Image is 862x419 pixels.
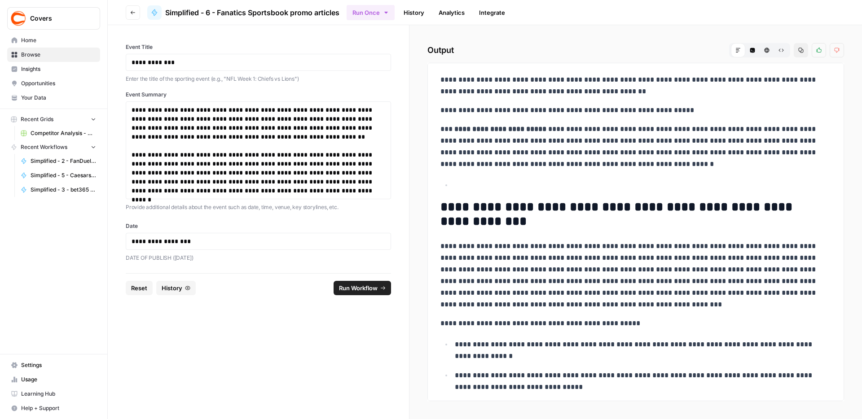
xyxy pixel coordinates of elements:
[31,157,96,165] span: Simplified - 2 - FanDuel promo code articles
[162,284,182,292] span: History
[126,43,391,51] label: Event Title
[31,171,96,179] span: Simplified - 5 - Caesars Sportsbook promo code articles
[147,5,339,20] a: Simplified - 6 - Fanatics Sportsbook promo articles
[21,115,53,123] span: Recent Grids
[433,5,470,20] a: Analytics
[156,281,196,295] button: History
[17,126,100,140] a: Competitor Analysis - URL Specific Grid
[21,404,96,412] span: Help + Support
[7,401,100,415] button: Help + Support
[21,375,96,384] span: Usage
[7,62,100,76] a: Insights
[126,253,391,262] p: DATE OF PUBLISH ([DATE])
[7,387,100,401] a: Learning Hub
[17,154,100,168] a: Simplified - 2 - FanDuel promo code articles
[31,129,96,137] span: Competitor Analysis - URL Specific Grid
[17,183,100,197] a: Simplified - 3 - bet365 bonus code articles
[21,65,96,73] span: Insights
[7,7,100,30] button: Workspace: Covers
[126,281,153,295] button: Reset
[474,5,510,20] a: Integrate
[7,91,100,105] a: Your Data
[7,33,100,48] a: Home
[21,79,96,87] span: Opportunities
[10,10,26,26] img: Covers Logo
[7,76,100,91] a: Opportunities
[7,113,100,126] button: Recent Grids
[126,203,391,212] p: Provide additional details about the event such as date, time, venue, key storylines, etc.
[131,284,147,292] span: Reset
[7,358,100,372] a: Settings
[21,36,96,44] span: Home
[126,222,391,230] label: Date
[7,372,100,387] a: Usage
[30,14,84,23] span: Covers
[126,74,391,83] p: Enter the title of the sporting event (e.g., "NFL Week 1: Chiefs vs Lions")
[17,168,100,183] a: Simplified - 5 - Caesars Sportsbook promo code articles
[21,51,96,59] span: Browse
[21,143,67,151] span: Recent Workflows
[165,7,339,18] span: Simplified - 6 - Fanatics Sportsbook promo articles
[339,284,378,292] span: Run Workflow
[427,43,844,57] h2: Output
[7,140,100,154] button: Recent Workflows
[31,186,96,194] span: Simplified - 3 - bet365 bonus code articles
[398,5,430,20] a: History
[334,281,391,295] button: Run Workflow
[126,91,391,99] label: Event Summary
[21,361,96,369] span: Settings
[21,390,96,398] span: Learning Hub
[347,5,395,20] button: Run Once
[21,94,96,102] span: Your Data
[7,48,100,62] a: Browse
